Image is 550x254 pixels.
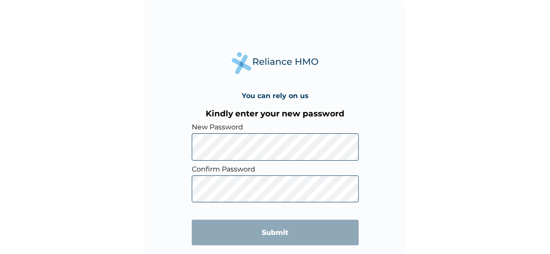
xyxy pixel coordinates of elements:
[192,165,359,173] label: Confirm Password
[232,52,319,74] img: Reliance Health's Logo
[192,109,359,119] h3: Kindly enter your new password
[242,92,309,100] h4: You can rely on us
[192,123,359,131] label: New Password
[192,220,359,245] input: Submit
